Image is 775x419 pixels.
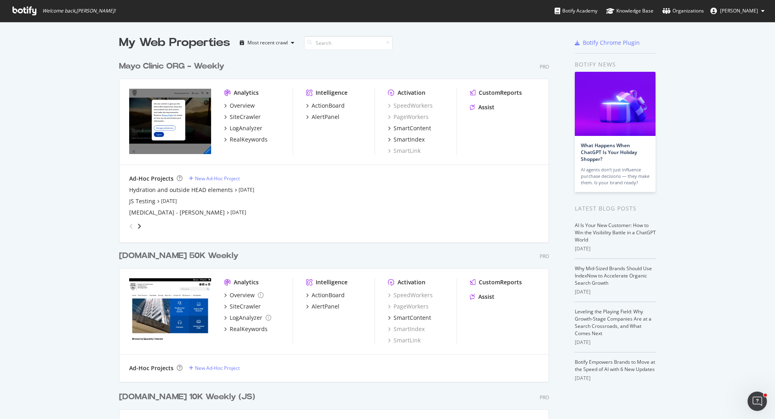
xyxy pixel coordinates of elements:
[575,60,656,69] div: Botify news
[224,325,268,333] a: RealKeywords
[129,175,174,183] div: Ad-Hoc Projects
[316,89,348,97] div: Intelligence
[230,314,262,322] div: LogAnalyzer
[237,36,297,49] button: Most recent crawl
[388,113,429,121] a: PageWorkers
[388,147,421,155] a: SmartLink
[224,113,261,121] a: SiteCrawler
[224,135,268,144] a: RealKeywords
[234,89,259,97] div: Analytics
[230,124,262,132] div: LogAnalyzer
[575,265,652,286] a: Why Mid-Sized Brands Should Use IndexNow to Accelerate Organic Search Growth
[575,39,640,47] a: Botify Chrome Plugin
[470,278,522,286] a: CustomReports
[306,113,339,121] a: AlertPanel
[388,291,433,299] a: SpeedWorkers
[748,392,767,411] iframe: Intercom live chat
[312,102,345,110] div: ActionBoard
[388,102,433,110] div: SpeedWorkers
[224,291,264,299] a: Overview
[230,209,246,216] a: [DATE]
[129,197,155,205] a: JS Testing
[575,339,656,346] div: [DATE]
[119,250,239,262] div: [DOMAIN_NAME] 50K Weekly
[119,391,258,403] a: [DOMAIN_NAME] 10K Weekly (JS)
[470,103,494,111] a: Assist
[470,293,494,301] a: Assist
[189,175,240,182] a: New Ad-Hoc Project
[224,302,261,311] a: SiteCrawler
[479,89,522,97] div: CustomReports
[312,291,345,299] div: ActionBoard
[388,124,431,132] a: SmartContent
[388,314,431,322] a: SmartContent
[136,222,142,230] div: angle-right
[119,35,230,51] div: My Web Properties
[119,60,228,72] a: Mayo Clinic ORG - Weekly
[575,288,656,296] div: [DATE]
[478,293,494,301] div: Assist
[119,391,255,403] div: [DOMAIN_NAME] 10K Weekly (JS)
[540,253,549,260] div: Pro
[304,36,393,50] input: Search
[230,102,255,110] div: Overview
[224,124,262,132] a: LogAnalyzer
[662,7,704,15] div: Organizations
[398,278,425,286] div: Activation
[581,142,637,163] a: What Happens When ChatGPT Is Your Holiday Shopper?
[388,325,425,333] a: SmartIndex
[704,4,771,17] button: [PERSON_NAME]
[540,63,549,70] div: Pro
[388,336,421,344] a: SmartLink
[575,308,651,337] a: Leveling the Playing Field: Why Growth-Stage Companies Are at a Search Crossroads, and What Comes...
[575,359,655,373] a: Botify Empowers Brands to Move at the Speed of AI with 6 New Updates
[312,113,339,121] div: AlertPanel
[189,365,240,371] a: New Ad-Hoc Project
[306,302,339,311] a: AlertPanel
[129,364,174,372] div: Ad-Hoc Projects
[247,40,288,45] div: Most recent crawl
[394,124,431,132] div: SmartContent
[306,102,345,110] a: ActionBoard
[478,103,494,111] div: Assist
[606,7,654,15] div: Knowledge Base
[583,39,640,47] div: Botify Chrome Plugin
[119,250,242,262] a: [DOMAIN_NAME] 50K Weekly
[161,198,177,204] a: [DATE]
[230,291,255,299] div: Overview
[230,325,268,333] div: RealKeywords
[394,135,425,144] div: SmartIndex
[316,278,348,286] div: Intelligence
[306,291,345,299] a: ActionBoard
[575,72,656,136] img: What Happens When ChatGPT Is Your Holiday Shopper?
[720,7,758,14] span: Joanne Brickles
[581,167,649,186] div: AI agents don’t just influence purchase decisions — they make them. Is your brand ready?
[126,220,136,233] div: angle-left
[230,302,261,311] div: SiteCrawler
[129,89,211,154] img: mayoclinic.org
[555,7,597,15] div: Botify Academy
[224,102,255,110] a: Overview
[312,302,339,311] div: AlertPanel
[129,186,233,194] a: Hydration and outside HEAD elements
[388,135,425,144] a: SmartIndex
[129,208,225,217] a: [MEDICAL_DATA] - [PERSON_NAME]
[119,60,224,72] div: Mayo Clinic ORG - Weekly
[575,245,656,252] div: [DATE]
[224,314,271,322] a: LogAnalyzer
[230,135,268,144] div: RealKeywords
[470,89,522,97] a: CustomReports
[388,302,429,311] a: PageWorkers
[575,375,656,382] div: [DATE]
[230,113,261,121] div: SiteCrawler
[575,204,656,213] div: Latest Blog Posts
[479,278,522,286] div: CustomReports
